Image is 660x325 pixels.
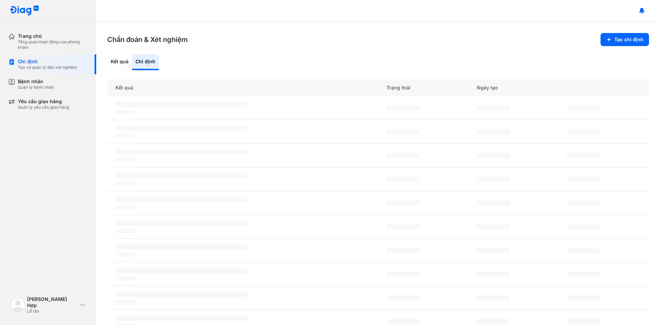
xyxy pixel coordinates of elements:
span: ‌ [567,153,600,158]
span: ‌ [115,158,135,162]
h3: Chẩn đoán & Xét nghiệm [107,35,188,44]
span: ‌ [477,129,510,134]
div: Trạng thái [378,79,469,96]
div: Yêu cầu giao hàng [18,98,69,105]
span: ‌ [115,268,247,273]
span: ‌ [115,126,247,131]
span: ‌ [115,292,247,297]
span: ‌ [567,319,600,324]
span: ‌ [477,200,510,206]
button: Tạo chỉ định [601,33,649,46]
span: ‌ [386,295,419,301]
span: ‌ [115,315,247,321]
span: ‌ [567,271,600,277]
span: ‌ [386,200,419,206]
span: ‌ [115,220,247,226]
span: ‌ [115,110,135,114]
span: ‌ [567,105,600,111]
span: ‌ [115,149,247,155]
span: ‌ [115,102,247,107]
span: ‌ [477,224,510,229]
span: ‌ [567,295,600,301]
div: Ngày tạo [469,79,559,96]
div: Chỉ định [18,58,77,65]
span: ‌ [386,105,419,111]
div: Kết quả [107,79,378,96]
div: Chỉ định [132,54,159,70]
span: ‌ [386,153,419,158]
span: ‌ [567,248,600,253]
span: ‌ [477,295,510,301]
div: Lễ tân [27,308,77,314]
span: ‌ [477,248,510,253]
img: logo [11,298,25,312]
span: ‌ [567,224,600,229]
div: Tạo và quản lý đơn xét nghiệm [18,65,77,70]
span: ‌ [477,319,510,324]
span: ‌ [567,129,600,134]
span: ‌ [386,248,419,253]
div: Quản lý yêu cầu giao hàng [18,105,69,110]
span: ‌ [115,181,135,185]
span: ‌ [115,252,135,257]
span: ‌ [386,271,419,277]
span: ‌ [115,205,135,209]
span: ‌ [477,105,510,111]
div: Quản lý bệnh nhân [18,85,54,90]
span: ‌ [477,176,510,182]
span: ‌ [115,173,247,178]
span: ‌ [567,200,600,206]
div: Kết quả [107,54,132,70]
span: ‌ [115,300,135,304]
span: ‌ [115,244,247,250]
span: ‌ [477,153,510,158]
img: logo [10,6,39,16]
span: ‌ [115,134,135,138]
span: ‌ [386,319,419,324]
span: ‌ [386,176,419,182]
div: [PERSON_NAME] Hợp [27,296,77,308]
span: ‌ [567,176,600,182]
div: Trang chủ [18,33,88,39]
div: Tổng quan hoạt động của phòng khám [18,39,88,50]
span: ‌ [115,229,135,233]
span: ‌ [386,224,419,229]
span: ‌ [477,271,510,277]
div: Bệnh nhân [18,78,54,85]
span: ‌ [386,129,419,134]
span: ‌ [115,197,247,202]
span: ‌ [115,276,135,280]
